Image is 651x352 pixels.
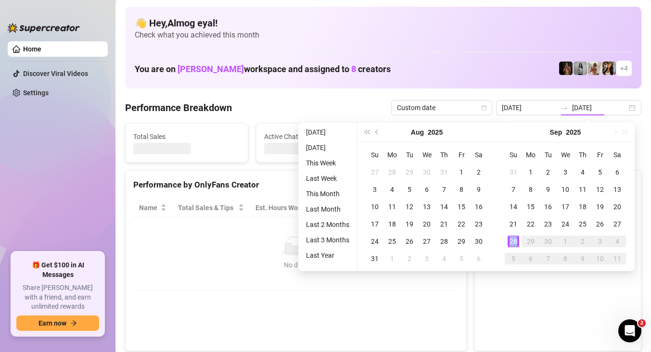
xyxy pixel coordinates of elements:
[178,64,244,74] span: [PERSON_NAME]
[178,202,236,213] span: Total Sales & Tips
[561,104,568,112] span: to
[588,62,601,75] img: Green
[396,131,502,142] span: Messages Sent
[16,315,99,331] button: Earn nowarrow-right
[133,131,240,142] span: Total Sales
[392,202,445,213] span: Chat Conversion
[172,199,250,217] th: Total Sales & Tips
[559,62,573,75] img: D
[572,102,627,113] input: End date
[135,30,632,40] span: Check what you achieved this month
[481,105,487,111] span: calendar
[483,178,633,191] div: Sales by OnlyFans Creator
[602,62,616,75] img: AD
[133,178,459,191] div: Performance by OnlyFans Creator
[386,199,459,217] th: Chat Conversion
[23,89,49,97] a: Settings
[143,260,449,270] div: No data
[135,64,391,75] h1: You are on workspace and assigned to creators
[135,16,632,30] h4: 👋 Hey, Almog eyal !
[561,104,568,112] span: swap-right
[23,70,88,77] a: Discover Viral Videos
[16,261,99,279] span: 🎁 Get $100 in AI Messages
[502,102,557,113] input: Start date
[23,45,41,53] a: Home
[70,320,77,327] span: arrow-right
[255,202,314,213] div: Est. Hours Worked
[38,319,66,327] span: Earn now
[351,64,356,74] span: 8
[574,62,587,75] img: A
[139,202,159,213] span: Name
[264,131,371,142] span: Active Chats
[638,319,646,327] span: 2
[133,199,172,217] th: Name
[327,199,386,217] th: Sales / Hour
[618,319,641,342] iframe: Intercom live chat
[397,101,486,115] span: Custom date
[333,202,372,213] span: Sales / Hour
[16,283,99,312] span: Share [PERSON_NAME] with a friend, and earn unlimited rewards
[125,101,232,114] h4: Performance Breakdown
[620,63,628,74] span: + 4
[8,23,80,33] img: logo-BBDzfeDw.svg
